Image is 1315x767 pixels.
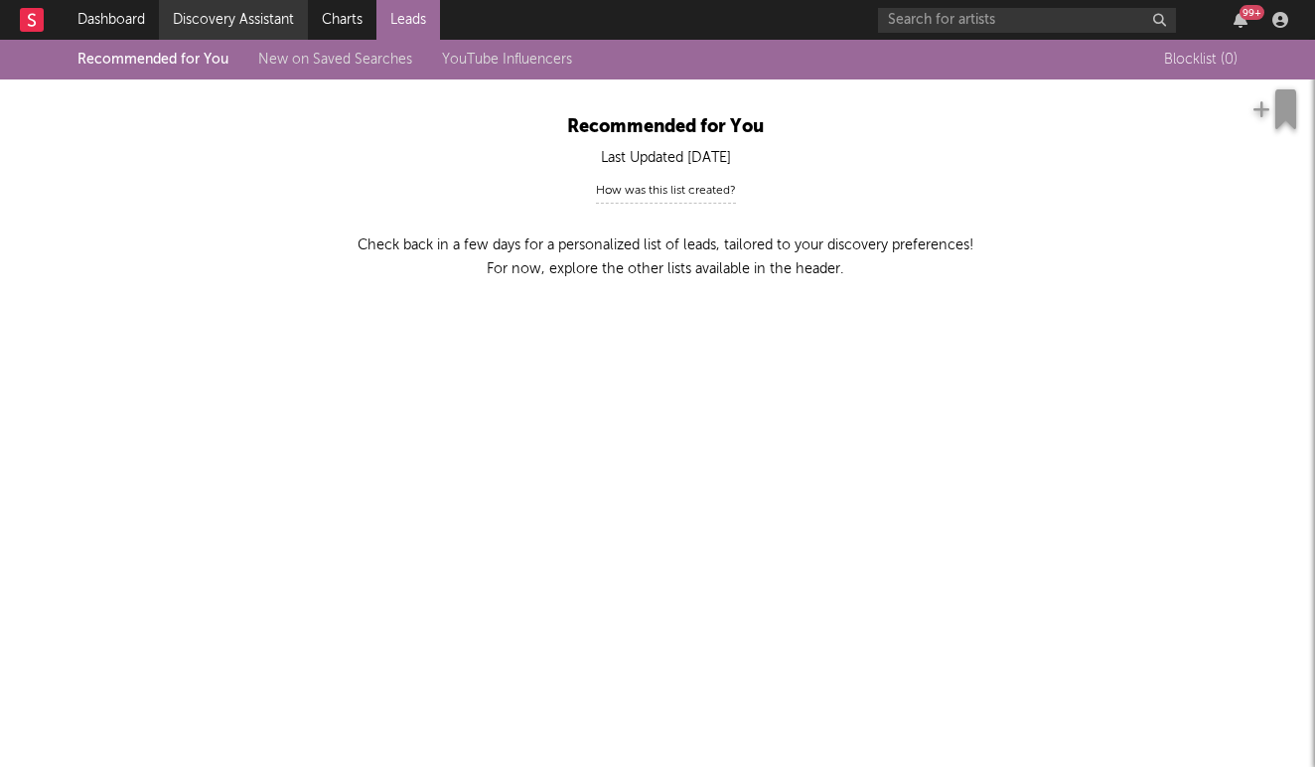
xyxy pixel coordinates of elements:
a: YouTube Influencers [442,53,572,67]
input: Search for artists [878,8,1176,33]
div: 99 + [1240,5,1264,20]
a: New on Saved Searches [258,53,412,67]
span: ( 0 ) [1221,48,1238,72]
button: 99+ [1234,12,1247,28]
div: Last Updated [DATE] [119,146,1212,170]
span: Recommended for You [567,118,764,136]
p: Check back in a few days for a personalized list of leads, tailored to your discovery preferences... [250,233,1081,281]
div: How was this list created? [596,179,736,204]
span: Blocklist [1164,53,1238,67]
